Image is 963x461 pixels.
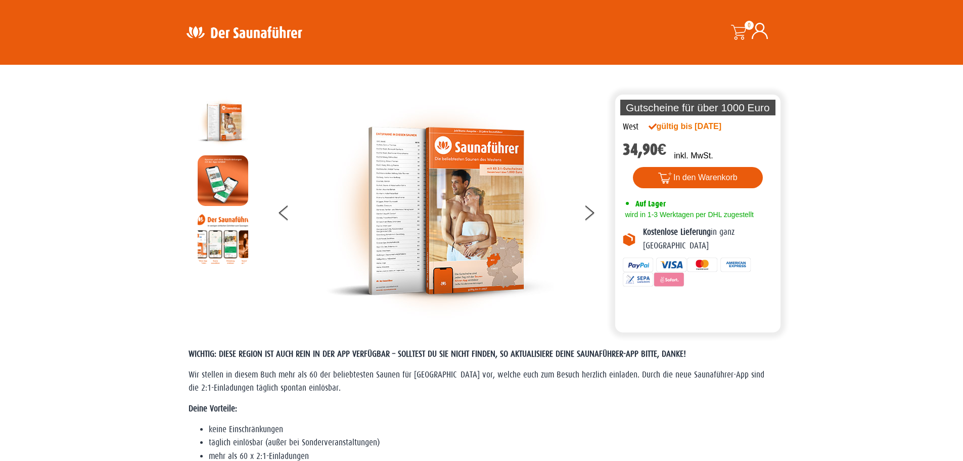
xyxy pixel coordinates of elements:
li: täglich einlösbar (außer bei Sonderveranstaltungen) [209,436,775,449]
p: inkl. MwSt. [674,150,713,162]
span: € [658,140,667,159]
b: Kostenlose Lieferung [643,227,711,237]
span: WICHTIG: DIESE REGION IST AUCH REIN IN DER APP VERFÜGBAR – SOLLTEST DU SIE NICHT FINDEN, SO AKTUA... [189,349,686,359]
button: In den Warenkorb [633,167,763,188]
span: 0 [745,21,754,30]
img: der-saunafuehrer-2025-west [198,97,248,148]
img: MOCKUP-iPhone_regional [198,155,248,206]
span: wird in 1-3 Werktagen per DHL zugestellt [623,211,754,219]
p: Gutscheine für über 1000 Euro [620,100,776,115]
li: keine Einschränkungen [209,423,775,436]
div: West [623,120,638,134]
img: Anleitung7tn [198,214,248,264]
p: in ganz [GEOGRAPHIC_DATA] [643,226,773,253]
span: Wir stellen in diesem Buch mehr als 60 der beliebtesten Saunen für [GEOGRAPHIC_DATA] vor, welche ... [189,370,764,393]
span: Auf Lager [635,199,666,208]
div: gültig bis [DATE] [649,120,744,133]
img: der-saunafuehrer-2025-west [326,97,554,325]
bdi: 34,90 [623,140,667,159]
strong: Deine Vorteile: [189,404,237,413]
